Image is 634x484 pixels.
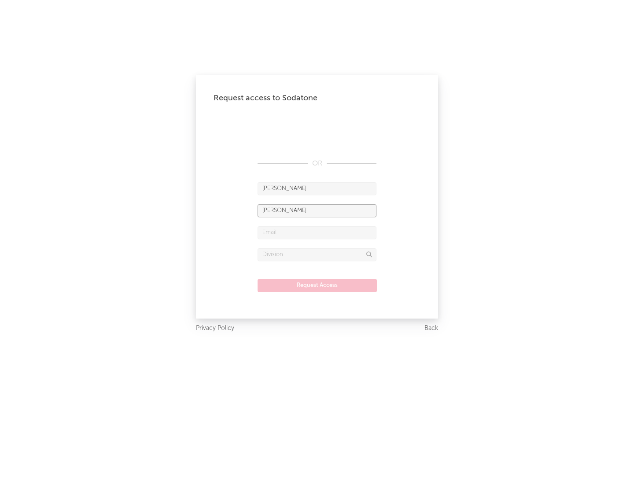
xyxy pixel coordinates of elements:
[214,93,420,103] div: Request access to Sodatone
[258,204,376,217] input: Last Name
[258,248,376,261] input: Division
[258,182,376,195] input: First Name
[258,279,377,292] button: Request Access
[258,158,376,169] div: OR
[196,323,234,334] a: Privacy Policy
[258,226,376,239] input: Email
[424,323,438,334] a: Back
